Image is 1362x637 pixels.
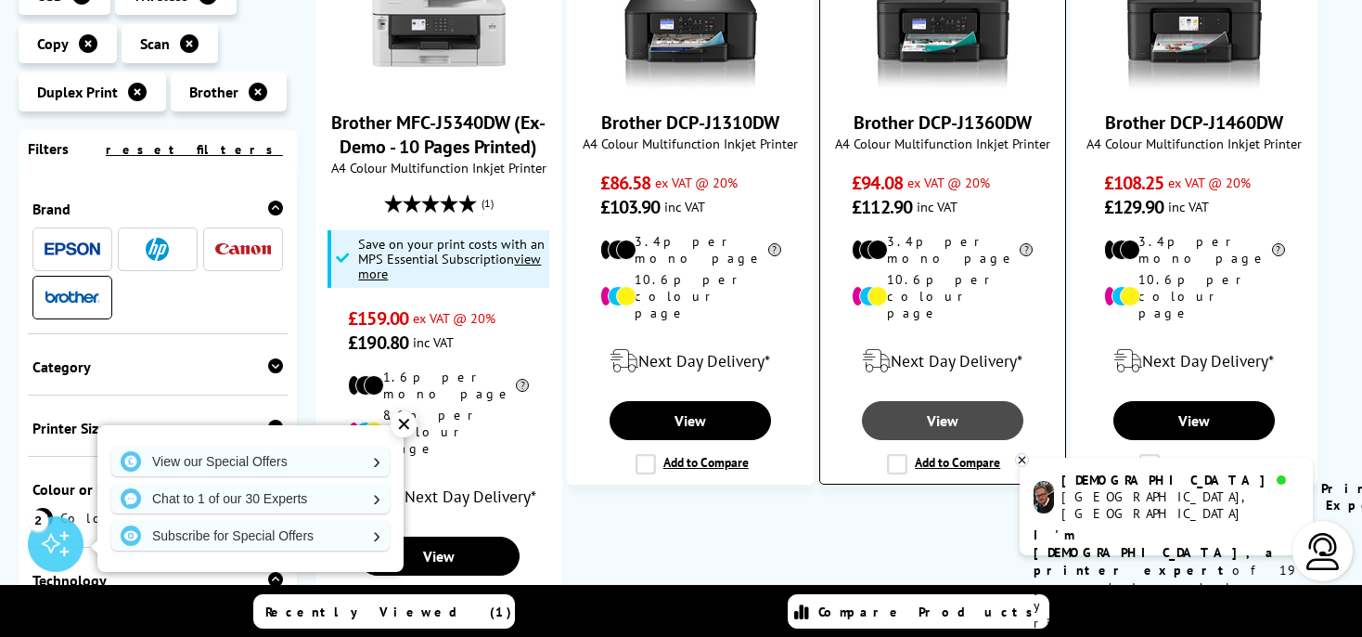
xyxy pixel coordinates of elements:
[215,243,271,255] img: Canon
[358,235,545,282] span: Save on your print costs with an MPS Essential Subscription
[146,238,169,261] img: HP
[32,480,283,499] div: Colour or Mono
[1034,481,1054,513] img: chris-livechat.png
[621,77,760,96] a: Brother DCP-J1310DW
[1105,110,1283,135] a: Brother DCP-J1460DW
[215,238,271,261] a: Canon
[111,447,390,476] a: View our Special Offers
[1034,526,1299,632] p: of 19 years! I can help you choose the right product
[1168,174,1251,191] span: ex VAT @ 20%
[601,110,779,135] a: Brother DCP-J1310DW
[106,141,283,158] a: reset filters
[852,233,1033,266] li: 3.4p per mono page
[818,604,1043,620] span: Compare Products
[32,508,158,528] a: Colour
[887,454,1000,474] label: Add to Compare
[600,271,781,321] li: 10.6p per colour page
[28,510,48,530] div: 2
[369,77,508,96] a: Brother MFC-J5340DW (Ex-Demo - 10 Pages Printed)
[1104,271,1285,321] li: 10.6p per colour page
[1168,198,1209,215] span: inc VAT
[391,411,417,437] div: ✕
[32,200,283,218] div: Brand
[348,407,529,457] li: 8.6p per colour page
[1061,488,1298,522] div: [GEOGRAPHIC_DATA], [GEOGRAPHIC_DATA]
[600,171,651,195] span: £86.58
[655,174,738,191] span: ex VAT @ 20%
[1104,171,1164,195] span: £108.25
[32,357,283,376] div: Category
[907,174,990,191] span: ex VAT @ 20%
[1081,135,1307,152] span: A4 Colour Multifunction Inkjet Printer
[28,139,69,158] span: Filters
[482,186,494,221] span: (1)
[1034,526,1278,578] b: I'm [DEMOGRAPHIC_DATA], a printer expert
[1304,533,1342,570] img: user-headset-light.svg
[348,369,529,402] li: 1.6p per mono page
[45,242,100,256] img: Epson
[189,83,238,101] span: Brother
[788,594,1049,629] a: Compare Products
[331,110,546,159] a: Brother MFC-J5340DW (Ex-Demo - 10 Pages Printed)
[326,471,552,523] div: modal_delivery
[1061,472,1298,488] div: [DEMOGRAPHIC_DATA]
[348,331,408,355] span: £190.80
[829,335,1056,387] div: modal_delivery
[111,484,390,513] a: Chat to 1 of our 30 Experts
[326,159,552,176] span: A4 Colour Multifunction Inkjet Printer
[610,401,771,440] a: View
[1113,401,1275,440] a: View
[577,335,803,387] div: modal_delivery
[1139,454,1253,474] label: Add to Compare
[1104,195,1164,219] span: £129.90
[45,291,100,304] img: Brother
[636,454,749,474] label: Add to Compare
[852,171,903,195] span: £94.08
[862,401,1023,440] a: View
[358,250,541,282] u: view more
[413,333,454,351] span: inc VAT
[600,195,661,219] span: £103.90
[140,34,170,53] span: Scan
[45,286,100,309] a: Brother
[37,83,118,101] span: Duplex Print
[348,306,408,331] span: £159.00
[852,271,1033,321] li: 10.6p per colour page
[854,110,1032,135] a: Brother DCP-J1360DW
[600,233,781,266] li: 3.4p per mono page
[358,537,520,576] a: View
[45,238,100,261] a: Epson
[265,604,512,620] span: Recently Viewed (1)
[664,198,705,215] span: inc VAT
[1124,77,1264,96] a: Brother DCP-J1460DW
[32,419,283,437] div: Printer Size
[413,309,495,327] span: ex VAT @ 20%
[37,34,69,53] span: Copy
[253,594,515,629] a: Recently Viewed (1)
[873,77,1012,96] a: Brother DCP-J1360DW
[111,521,390,551] a: Subscribe for Special Offers
[917,198,957,215] span: inc VAT
[130,238,186,261] a: HP
[852,195,912,219] span: £112.90
[1104,233,1285,266] li: 3.4p per mono page
[577,135,803,152] span: A4 Colour Multifunction Inkjet Printer
[32,571,283,590] div: Technology
[1081,335,1307,387] div: modal_delivery
[829,135,1056,152] span: A4 Colour Multifunction Inkjet Printer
